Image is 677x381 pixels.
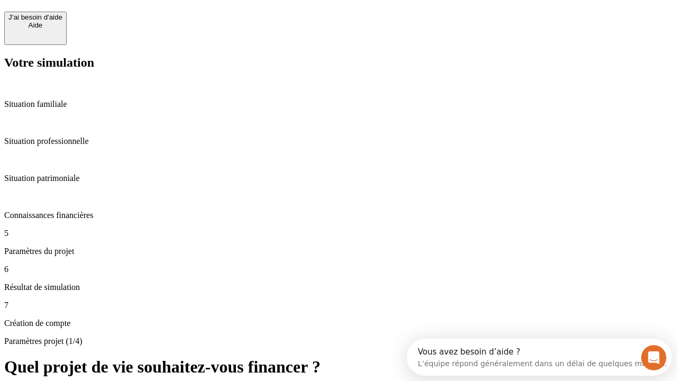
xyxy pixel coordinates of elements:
[4,301,673,310] p: 7
[4,283,673,292] p: Résultat de simulation
[4,137,673,146] p: Situation professionnelle
[641,345,666,370] iframe: Intercom live chat
[8,13,62,21] div: J’ai besoin d'aide
[4,247,673,256] p: Paramètres du projet
[4,99,673,109] p: Situation familiale
[11,9,260,17] div: Vous avez besoin d’aide ?
[4,4,291,33] div: Ouvrir le Messenger Intercom
[407,339,672,376] iframe: Intercom live chat discovery launcher
[4,265,673,274] p: 6
[11,17,260,29] div: L’équipe répond généralement dans un délai de quelques minutes.
[4,357,673,377] h1: Quel projet de vie souhaitez-vous financer ?
[4,211,673,220] p: Connaissances financières
[4,56,673,70] h2: Votre simulation
[4,12,67,45] button: J’ai besoin d'aideAide
[4,319,673,328] p: Création de compte
[4,174,673,183] p: Situation patrimoniale
[4,229,673,238] p: 5
[8,21,62,29] div: Aide
[4,337,673,346] p: Paramètres projet (1/4)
